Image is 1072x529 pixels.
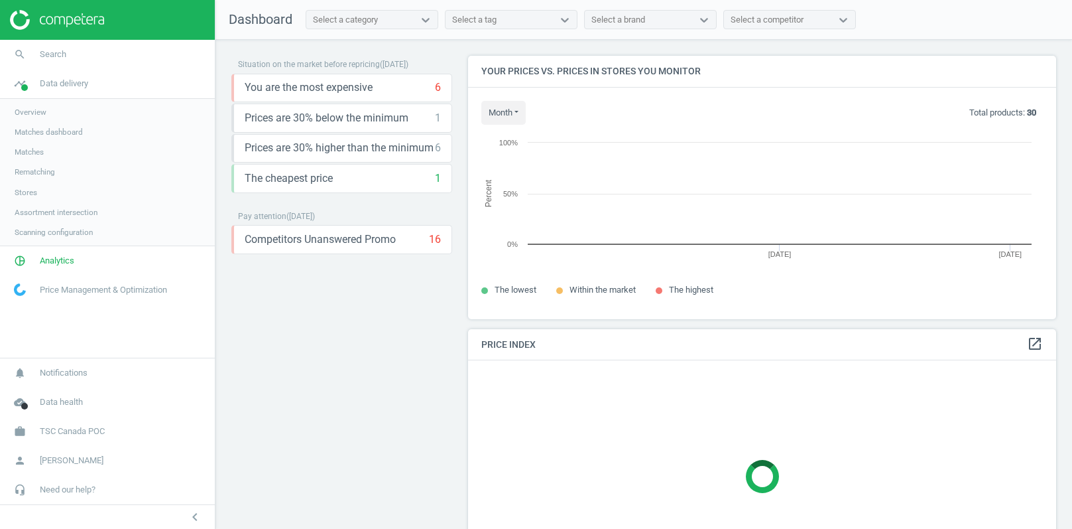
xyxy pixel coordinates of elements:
[245,171,333,186] span: The cheapest price
[40,78,88,90] span: Data delivery
[40,48,66,60] span: Search
[484,180,493,208] tspan: Percent
[495,285,536,295] span: The lowest
[40,425,105,437] span: TSC Canada POC
[452,14,497,26] div: Select a tag
[245,80,373,95] span: You are the most expensive
[591,14,645,26] div: Select a brand
[14,283,26,296] img: wGWNvw8QSZomAAAAABJRU5ErkJggg==
[429,232,441,247] div: 16
[15,107,46,117] span: Overview
[7,448,32,473] i: person
[245,232,396,247] span: Competitors Unanswered Promo
[7,419,32,444] i: work
[481,101,526,125] button: month
[10,10,104,30] img: ajHJNr6hYgQAAAAASUVORK5CYII=
[7,390,32,415] i: cloud_done
[507,240,518,248] text: 0%
[731,14,804,26] div: Select a competitor
[15,167,55,177] span: Rematching
[15,127,83,137] span: Matches dashboard
[7,360,32,386] i: notifications
[1027,336,1043,353] a: open_in_new
[40,255,74,267] span: Analytics
[669,285,713,295] span: The highest
[40,455,103,467] span: [PERSON_NAME]
[178,508,211,526] button: chevron_left
[768,250,792,258] tspan: [DATE]
[15,227,93,238] span: Scanning configuration
[15,187,37,198] span: Stores
[187,509,203,525] i: chevron_left
[238,60,380,69] span: Situation on the market before repricing
[40,284,167,296] span: Price Management & Optimization
[435,80,441,95] div: 6
[380,60,408,69] span: ( [DATE] )
[1027,108,1036,117] b: 30
[503,190,518,198] text: 50%
[435,111,441,125] div: 1
[229,11,292,27] span: Dashboard
[468,329,1056,360] h4: Price Index
[286,212,315,221] span: ( [DATE] )
[40,367,88,379] span: Notifications
[313,14,378,26] div: Select a category
[435,141,441,155] div: 6
[7,71,32,96] i: timeline
[15,207,97,218] span: Assortment intersection
[245,141,434,155] span: Prices are 30% higher than the minimum
[569,285,636,295] span: Within the market
[7,248,32,273] i: pie_chart_outlined
[7,42,32,67] i: search
[40,396,83,408] span: Data health
[7,477,32,502] i: headset_mic
[969,107,1036,119] p: Total products:
[238,212,286,221] span: Pay attention
[468,56,1056,87] h4: Your prices vs. prices in stores you monitor
[1027,336,1043,352] i: open_in_new
[245,111,408,125] span: Prices are 30% below the minimum
[998,250,1022,258] tspan: [DATE]
[435,171,441,186] div: 1
[40,484,95,496] span: Need our help?
[15,147,44,157] span: Matches
[499,139,518,147] text: 100%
